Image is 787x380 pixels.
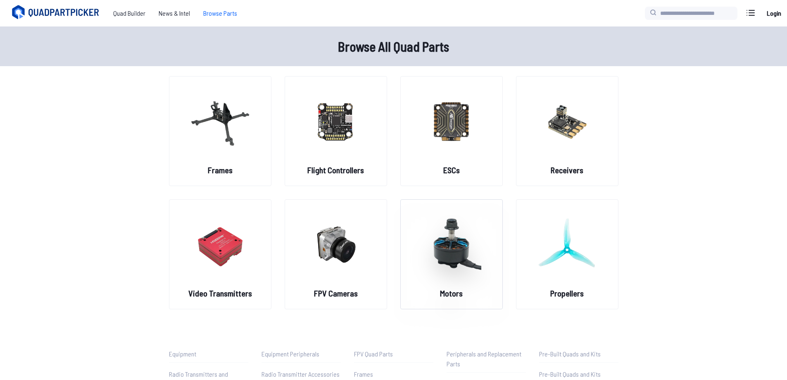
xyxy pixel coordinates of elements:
[422,208,481,281] img: image of category
[285,199,387,309] a: image of categoryFPV Cameras
[537,85,597,158] img: image of category
[190,85,250,158] img: image of category
[354,370,373,378] span: Frames
[306,85,366,158] img: image of category
[422,85,481,158] img: image of category
[447,349,526,369] p: Peripherals and Replacement Parts
[152,5,197,22] a: News & Intel
[400,76,503,186] a: image of categoryESCs
[169,76,271,186] a: image of categoryFrames
[440,287,463,299] h2: Motors
[550,287,584,299] h2: Propellers
[262,369,341,379] a: Radio Transmitter Accessories
[400,199,503,309] a: image of categoryMotors
[354,369,433,379] a: Frames
[197,5,244,22] a: Browse Parts
[129,36,658,56] h1: Browse All Quad Parts
[262,349,341,359] p: Equipment Peripherals
[354,349,433,359] p: FPV Quad Parts
[539,369,618,379] a: Pre-Built Quads and Kits
[107,5,152,22] a: Quad Builder
[169,199,271,309] a: image of categoryVideo Transmitters
[516,199,618,309] a: image of categoryPropellers
[307,164,364,176] h2: Flight Controllers
[516,76,618,186] a: image of categoryReceivers
[764,5,784,22] a: Login
[188,287,252,299] h2: Video Transmitters
[539,349,618,359] p: Pre-Built Quads and Kits
[285,76,387,186] a: image of categoryFlight Controllers
[314,287,358,299] h2: FPV Cameras
[539,370,601,378] span: Pre-Built Quads and Kits
[551,164,583,176] h2: Receivers
[169,349,248,359] p: Equipment
[190,208,250,281] img: image of category
[537,208,597,281] img: image of category
[443,164,460,176] h2: ESCs
[208,164,233,176] h2: Frames
[262,370,340,378] span: Radio Transmitter Accessories
[306,208,366,281] img: image of category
